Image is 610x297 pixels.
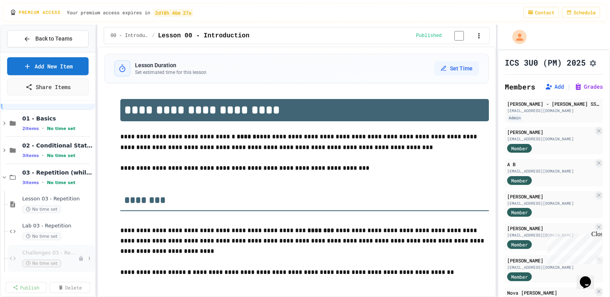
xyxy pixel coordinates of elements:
div: Chat with us now!Close [3,3,55,50]
button: Schedule [562,7,600,18]
div: [EMAIL_ADDRESS][DOMAIN_NAME] [507,108,600,114]
button: Contact [523,7,559,18]
span: Member [511,145,528,152]
span: • [42,125,44,132]
div: [EMAIL_ADDRESS][DOMAIN_NAME] [507,136,593,142]
span: 03 - Repetition (while and for) [22,169,93,176]
div: Admin [507,115,522,121]
span: • [42,179,44,186]
iframe: chat widget [577,265,602,289]
span: Lab 03 - Repetition [22,223,93,229]
input: publish toggle [445,31,473,41]
span: / [152,33,154,39]
h3: Lesson Duration [135,61,207,69]
span: Your premium access expires in [67,9,194,16]
div: [EMAIL_ADDRESS][DOMAIN_NAME] [507,232,593,238]
div: Content is published and visible to students [416,31,474,41]
p: Set estimated time for this lesson [135,69,207,76]
button: Grades [574,83,603,91]
span: Back to Teams [35,35,72,43]
div: [EMAIL_ADDRESS][DOMAIN_NAME] [507,264,593,270]
div: [PERSON_NAME] [507,193,593,200]
button: Back to Teams [7,30,89,47]
button: More options [85,254,93,262]
span: • [42,152,44,159]
span: Member [511,209,528,216]
span: PREMIUM ACCESS [19,9,60,16]
a: Delete [50,282,91,293]
div: [PERSON_NAME] - [PERSON_NAME] SS (2652) [507,100,600,107]
div: [EMAIL_ADDRESS][DOMAIN_NAME] [507,200,593,206]
a: Publish [6,282,46,293]
span: 01 - Basics [22,115,93,122]
div: A B [507,161,593,168]
div: Nova [PERSON_NAME] [507,289,593,296]
h1: ICS 3U0 (PM) 2025 [505,57,586,68]
span: No time set [22,233,61,240]
span: 2 items [22,126,39,131]
span: No time set [22,260,61,267]
a: Add New Item [7,57,89,75]
div: [PERSON_NAME] [507,257,593,264]
div: [EMAIL_ADDRESS][DOMAIN_NAME] [507,168,593,174]
span: 02 - Conditional Statements (if) [22,142,93,149]
span: Member [511,177,528,184]
span: Lesson 03 - Repetition [22,196,93,202]
span: 2 d 18 h 46 m 27 s [154,9,193,16]
div: Unpublished [78,256,84,261]
span: Published [416,33,442,39]
iframe: chat widget [544,231,602,264]
span: Lesson 00 - Introduction [158,31,249,41]
a: Share Items [7,78,89,95]
h2: Members [505,81,535,92]
span: No time set [47,180,75,185]
span: No time set [22,206,61,213]
span: No time set [47,153,75,158]
span: Member [511,273,528,280]
span: 3 items [22,180,39,185]
span: Challenges 03 - Repetition [22,250,78,256]
button: Set Time [434,61,479,76]
span: | [567,82,571,91]
div: [PERSON_NAME] [507,225,593,232]
span: 3 items [22,153,39,158]
span: 00 - Introduction [110,33,149,39]
div: My Account [504,28,529,46]
div: [PERSON_NAME] [507,128,593,136]
button: Add [545,83,564,91]
button: Assignment Settings [589,58,597,67]
span: No time set [47,126,75,131]
span: Member [511,241,528,248]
